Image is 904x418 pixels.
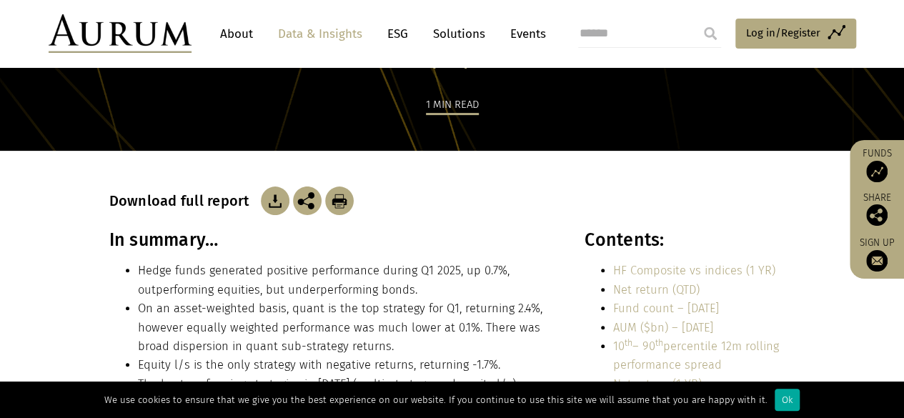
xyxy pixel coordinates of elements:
img: Share this post [293,186,322,215]
a: AUM ($bn) – [DATE] [613,321,713,334]
div: Share [857,193,897,226]
div: 1 min read [426,96,479,115]
a: Solutions [426,21,492,47]
img: Sign up to our newsletter [866,250,888,272]
a: Log in/Register [735,19,856,49]
a: ESG [380,21,415,47]
span: Log in/Register [746,24,820,41]
li: The best performing strategies in [DATE] (multi-strategy and equity l/s) were the weakest perform... [138,375,554,413]
div: Ok [775,389,800,411]
img: Download Article [261,186,289,215]
li: Hedge funds generated positive performance during Q1 2025, up 0.7%, outperforming equities, but u... [138,262,554,299]
sup: th [655,337,663,348]
a: Data & Insights [271,21,369,47]
li: Equity l/s is the only strategy with negative returns, returning -1.7%. [138,356,554,374]
a: Net return (QTD) [613,283,700,297]
img: Aurum [49,14,192,53]
a: Funds [857,147,897,182]
sup: th [625,337,632,348]
img: Access Funds [866,161,888,182]
li: On an asset-weighted basis, quant is the top strategy for Q1, returning 2.4%, however equally wei... [138,299,554,356]
a: Events [503,21,546,47]
a: HF Composite vs indices (1 YR) [613,264,775,277]
a: Sign up [857,237,897,272]
input: Submit [696,19,725,48]
h3: In summary… [109,229,554,251]
a: About [213,21,260,47]
img: Download Article [325,186,354,215]
a: Fund count – [DATE] [613,302,719,315]
a: Net return (1 YR) [613,377,702,391]
img: Share this post [866,204,888,226]
h3: Contents: [585,229,791,251]
a: 10th– 90thpercentile 12m rolling performance spread [613,339,779,372]
h3: Download full report [109,192,257,209]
